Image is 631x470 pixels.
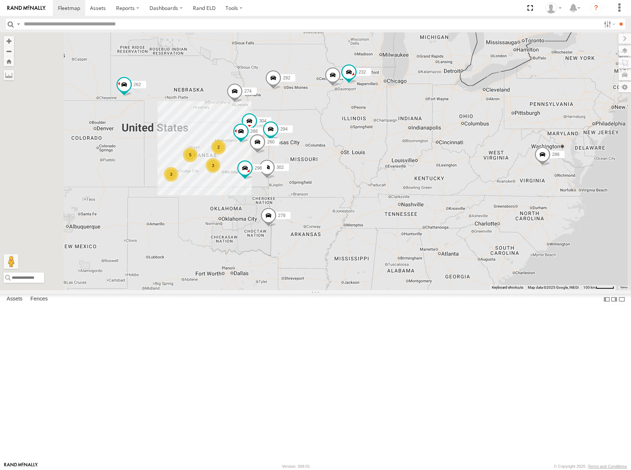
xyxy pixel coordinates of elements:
[4,46,14,56] button: Zoom out
[277,164,284,170] span: 302
[278,213,285,218] span: 278
[206,158,220,173] div: 3
[618,294,625,305] label: Hide Summary Table
[267,139,274,144] span: 260
[552,152,559,157] span: 286
[4,254,18,269] button: Drag Pegman onto the map to open Street View
[543,3,564,14] div: Shane Miller
[528,285,579,289] span: Map data ©2025 Google, INEGI
[250,128,258,133] span: 266
[164,167,179,182] div: 3
[4,36,14,46] button: Zoom in
[601,19,617,29] label: Search Filter Options
[259,118,266,123] span: 304
[4,56,14,66] button: Zoom Home
[4,463,38,470] a: Visit our Website
[620,286,628,289] a: Terms (opens in new tab)
[590,2,602,14] i: ?
[283,75,290,81] span: 292
[3,294,26,305] label: Assets
[134,82,141,87] span: 262
[610,294,618,305] label: Dock Summary Table to the Right
[492,285,523,290] button: Keyboard shortcuts
[27,294,51,305] label: Fences
[282,464,310,469] div: Version: 309.01
[15,19,21,29] label: Search Query
[255,165,262,170] span: 298
[619,82,631,92] label: Map Settings
[581,285,616,290] button: Map Scale: 100 km per 46 pixels
[603,294,610,305] label: Dock Summary Table to the Left
[554,464,627,469] div: © Copyright 2025 -
[4,70,14,80] label: Measure
[358,69,366,74] span: 232
[280,126,288,131] span: 294
[211,140,226,154] div: 2
[7,6,46,11] img: rand-logo.svg
[244,89,252,94] span: 274
[588,464,627,469] a: Terms and Conditions
[583,285,596,289] span: 100 km
[183,147,198,162] div: 5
